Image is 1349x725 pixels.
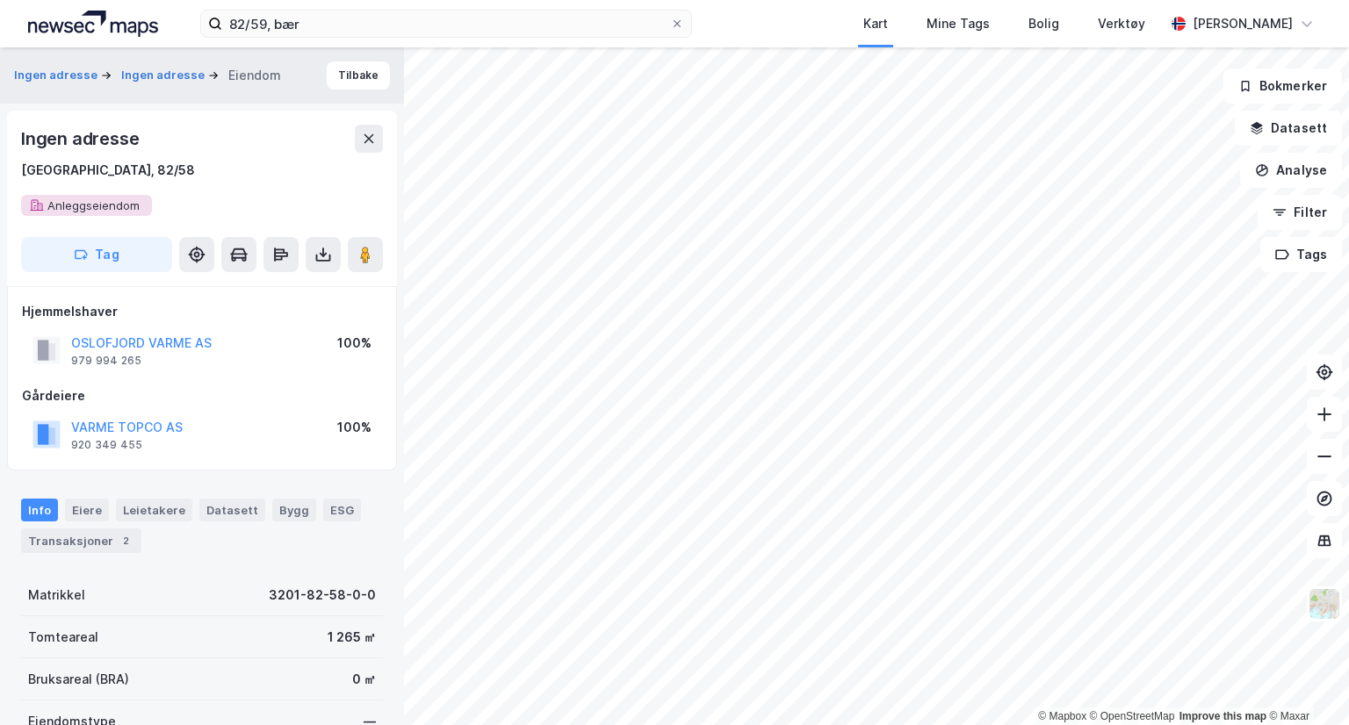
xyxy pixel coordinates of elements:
div: 2 [117,532,134,549]
div: [PERSON_NAME] [1193,13,1293,34]
img: logo.a4113a55bc3d86da70a041830d287a7e.svg [28,11,158,37]
div: Kontrollprogram for chat [1261,641,1349,725]
div: Leietakere [116,499,192,521]
button: Bokmerker [1223,68,1342,104]
div: Mine Tags [927,13,990,34]
img: Z [1308,587,1341,621]
div: Transaksjoner [21,528,141,553]
div: Tomteareal [28,627,98,648]
div: 920 349 455 [71,438,142,452]
div: Matrikkel [28,585,85,606]
div: 100% [337,417,372,438]
button: Datasett [1235,111,1342,146]
div: Eiere [65,499,109,521]
a: Improve this map [1179,710,1266,722]
button: Tags [1260,237,1342,272]
div: Datasett [199,499,265,521]
button: Ingen adresse [14,67,101,84]
div: Gårdeiere [22,385,382,406]
div: Verktøy [1098,13,1145,34]
div: Hjemmelshaver [22,301,382,322]
button: Tag [21,237,172,272]
div: Bolig [1028,13,1059,34]
button: Ingen adresse [121,67,208,84]
div: 3201-82-58-0-0 [269,585,376,606]
div: ESG [323,499,361,521]
a: OpenStreetMap [1090,710,1175,722]
button: Analyse [1240,153,1342,188]
div: 979 994 265 [71,354,141,368]
div: [GEOGRAPHIC_DATA], 82/58 [21,160,195,181]
div: Eiendom [228,65,281,86]
div: Ingen adresse [21,125,142,153]
div: Bruksareal (BRA) [28,669,129,690]
input: Søk på adresse, matrikkel, gårdeiere, leietakere eller personer [222,11,670,37]
button: Tilbake [327,61,390,90]
button: Filter [1258,195,1342,230]
div: 100% [337,333,372,354]
div: Bygg [272,499,316,521]
div: 1 265 ㎡ [328,627,376,648]
a: Mapbox [1038,710,1086,722]
div: Info [21,499,58,521]
div: Kart [863,13,888,34]
div: 0 ㎡ [352,669,376,690]
iframe: Chat Widget [1261,641,1349,725]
